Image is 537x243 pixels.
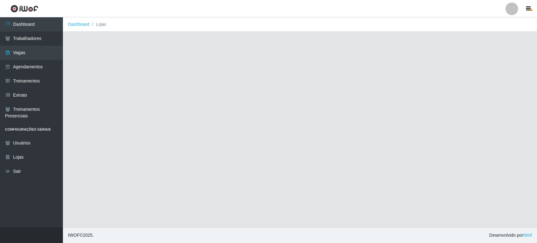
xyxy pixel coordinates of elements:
[10,5,38,13] img: CoreUI Logo
[523,233,532,238] a: iWof
[68,232,94,239] span: © 2025 .
[68,22,90,27] a: Dashboard
[90,21,106,28] li: Lojas
[489,232,532,239] span: Desenvolvido por
[68,233,80,238] span: IWOF
[63,17,537,32] nav: breadcrumb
